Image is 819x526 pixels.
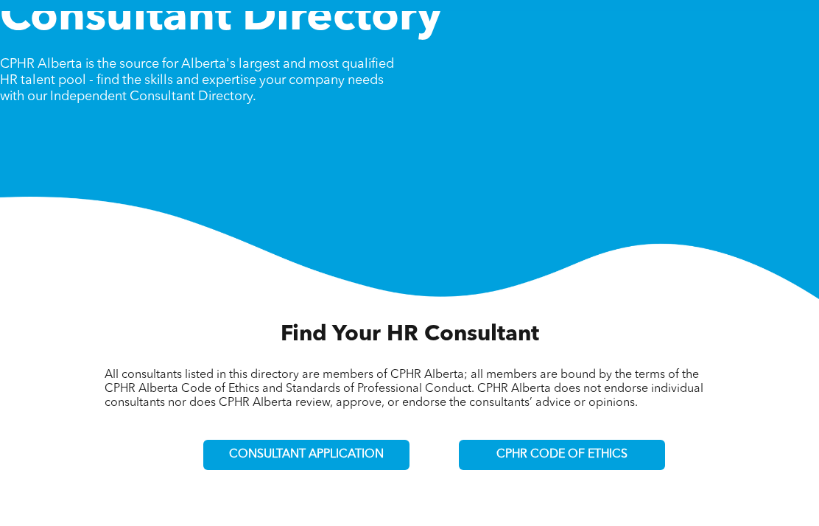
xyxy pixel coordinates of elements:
span: All consultants listed in this directory are members of CPHR Alberta; all members are bound by th... [105,369,703,409]
span: CONSULTANT APPLICATION [229,448,384,462]
a: CONSULTANT APPLICATION [203,440,409,470]
span: CPHR CODE OF ETHICS [496,448,628,462]
a: CPHR CODE OF ETHICS [459,440,665,470]
span: Find Your HR Consultant [281,323,539,346]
